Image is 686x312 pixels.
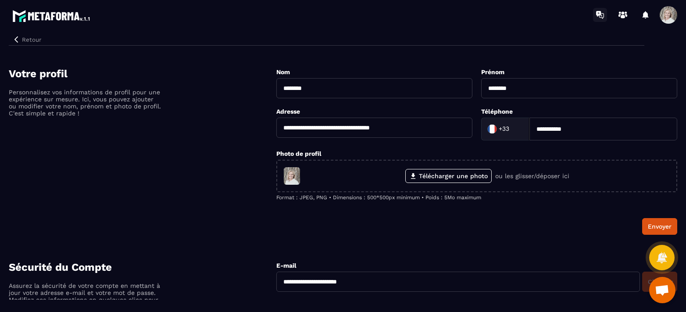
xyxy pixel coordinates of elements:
button: Retour [9,34,45,45]
label: Téléphone [481,108,513,115]
input: Search for option [511,122,520,136]
h4: Votre profil [9,68,276,80]
img: logo [12,8,91,24]
p: ou les glisser/déposer ici [495,172,569,179]
label: Télécharger une photo [405,169,492,183]
img: Country Flag [483,120,501,138]
label: Nom [276,68,290,75]
span: +33 [499,125,509,133]
label: Adresse [276,108,300,115]
label: E-mail [276,262,297,269]
div: Search for option [481,118,529,140]
button: Envoyer [642,218,677,235]
label: Photo de profil [276,150,322,157]
p: Format : JPEG, PNG • Dimensions : 500*500px minimum • Poids : 5Mo maximum [276,194,677,201]
p: Personnalisez vos informations de profil pour une expérience sur mesure. Ici, vous pouvez ajouter... [9,89,162,117]
label: Prénom [481,68,504,75]
h4: Sécurité du Compte [9,261,276,273]
div: Ouvrir le chat [649,277,675,303]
